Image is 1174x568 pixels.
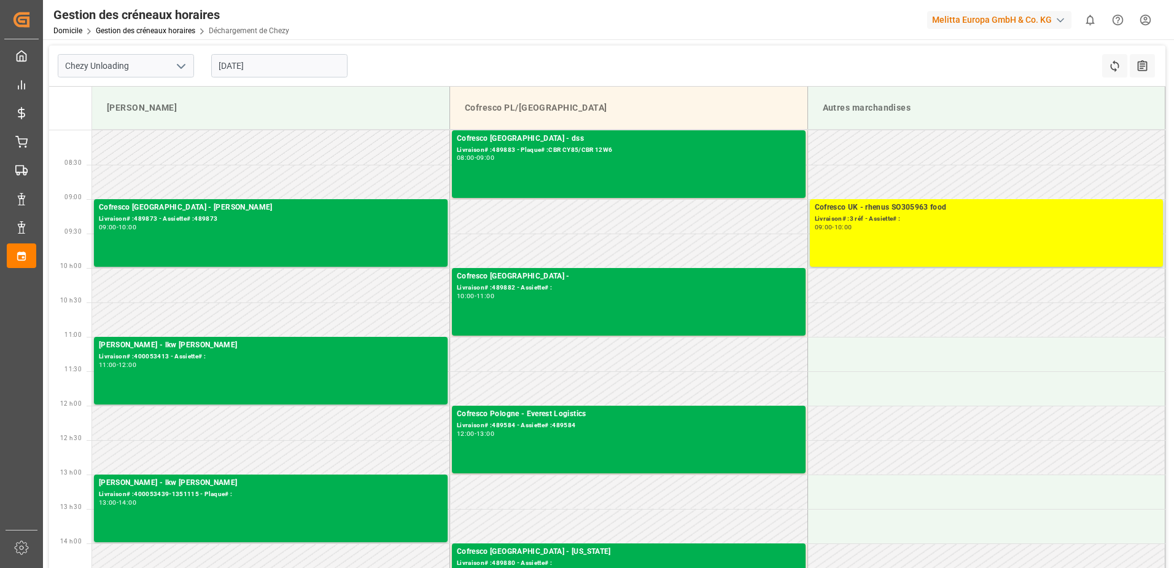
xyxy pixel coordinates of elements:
[815,202,1159,214] div: Cofresco UK - rhenus SO305963 food
[64,366,82,373] span: 11:30
[475,293,476,299] div: -
[53,6,289,24] div: Gestion des créneaux horaires
[53,26,82,35] a: Domicile
[1076,6,1104,34] button: Afficher 0 nouvelles notifications
[457,293,475,299] div: 10:00
[460,97,798,119] div: Cofresco PL/[GEOGRAPHIC_DATA]
[832,224,834,230] div: -
[475,431,476,436] div: -
[927,8,1076,31] button: Melitta Europa GmbH & Co. KG
[119,500,136,505] div: 14:00
[64,194,82,200] span: 09:00
[60,297,82,304] span: 10 h 30
[476,431,494,436] div: 13:00
[99,362,117,368] div: 11:00
[60,400,82,407] span: 12 h 00
[60,469,82,476] span: 13 h 00
[117,500,119,505] div: -
[476,293,494,299] div: 11:00
[117,224,119,230] div: -
[119,224,136,230] div: 10:00
[60,435,82,441] span: 12 h 30
[457,408,801,420] div: Cofresco Pologne - Everest Logistics
[457,420,801,431] div: Livraison# :489584 - Assiette# :489584
[119,362,136,368] div: 12:00
[64,159,82,166] span: 08:30
[102,97,440,119] div: [PERSON_NAME]
[64,228,82,235] span: 09:30
[815,224,833,230] div: 09:00
[476,155,494,160] div: 09:00
[457,546,801,558] div: Cofresco [GEOGRAPHIC_DATA] - [US_STATE]
[834,224,852,230] div: 10:00
[60,503,82,510] span: 13 h 30
[457,283,801,293] div: Livraison# :489882 - Assiette# :
[96,26,195,35] a: Gestion des créneaux horaires
[99,477,443,489] div: [PERSON_NAME] - lkw [PERSON_NAME]
[457,431,475,436] div: 12:00
[99,500,117,505] div: 13:00
[58,54,194,77] input: Type à rechercher/sélectionner
[211,54,348,77] input: JJ-MM-AAAA
[815,214,1159,224] div: Livraison# :3 réf - Assiette# :
[99,224,117,230] div: 09:00
[457,145,801,156] div: Livraison# :489883 - Plaque# :CBR CY85/CBR 12W6
[99,202,443,214] div: Cofresco [GEOGRAPHIC_DATA] - [PERSON_NAME]
[99,214,443,224] div: Livraison# :489873 - Assiette# :489873
[932,14,1052,26] font: Melitta Europa GmbH & Co. KG
[60,538,82,545] span: 14 h 00
[99,352,443,362] div: Livraison# :400053413 - Assiette# :
[171,57,190,76] button: Ouvrir le menu
[64,331,82,338] span: 11:00
[818,97,1156,119] div: Autres marchandises
[117,362,119,368] div: -
[99,489,443,500] div: Livraison# :400053439-1351115 - Plaque# :
[457,270,801,283] div: Cofresco [GEOGRAPHIC_DATA] -
[457,155,475,160] div: 08:00
[457,133,801,145] div: Cofresco [GEOGRAPHIC_DATA] - dss
[1104,6,1132,34] button: Centre d’aide
[99,339,443,352] div: [PERSON_NAME] - lkw [PERSON_NAME]
[60,262,82,269] span: 10 h 00
[475,155,476,160] div: -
